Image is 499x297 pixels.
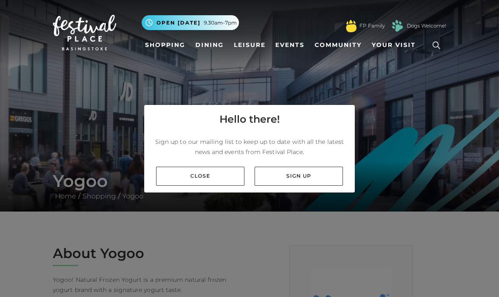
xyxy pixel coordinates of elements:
[311,37,365,53] a: Community
[204,19,237,27] span: 9.30am-7pm
[156,19,200,27] span: Open [DATE]
[142,15,239,30] button: Open [DATE] 9.30am-7pm
[151,137,348,157] p: Sign up to our mailing list to keep up to date with all the latest news and events from Festival ...
[407,22,446,30] a: Dogs Welcome!
[53,15,116,50] img: Festival Place Logo
[142,37,189,53] a: Shopping
[368,37,423,53] a: Your Visit
[359,22,385,30] a: FP Family
[372,41,416,49] span: Your Visit
[255,167,343,186] a: Sign up
[156,167,244,186] a: Close
[230,37,269,53] a: Leisure
[219,112,280,127] h4: Hello there!
[192,37,227,53] a: Dining
[272,37,308,53] a: Events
